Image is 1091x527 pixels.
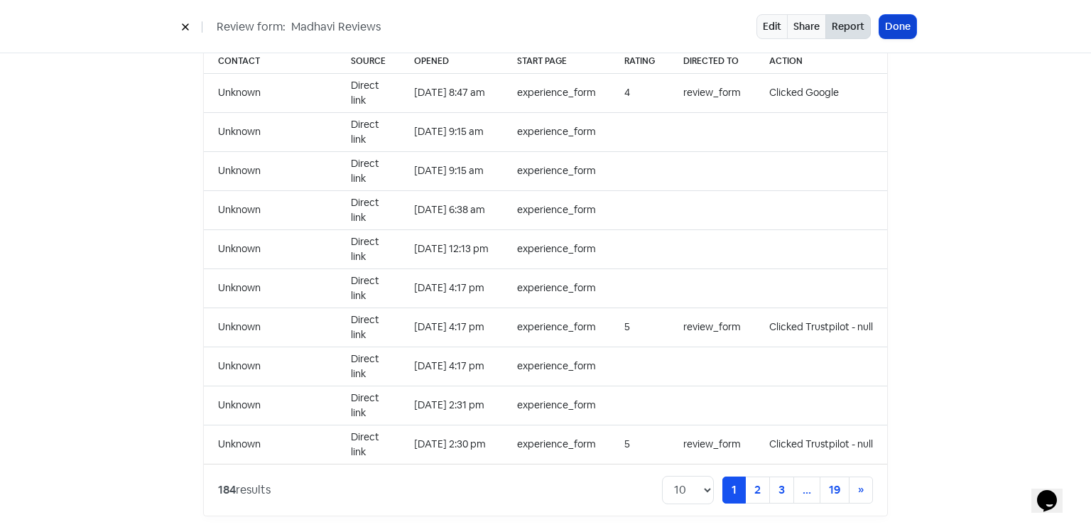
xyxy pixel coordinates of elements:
[400,425,503,464] td: [DATE] 2:30 pm
[337,268,400,308] td: Direct link
[337,190,400,229] td: Direct link
[610,73,669,112] td: 4
[503,347,610,386] td: experience_form
[400,386,503,425] td: [DATE] 2:31 pm
[400,112,503,151] td: [DATE] 9:15 am
[503,386,610,425] td: experience_form
[400,190,503,229] td: [DATE] 6:38 am
[204,229,337,268] td: Unknown
[503,190,610,229] td: experience_form
[204,425,337,464] td: Unknown
[204,347,337,386] td: Unknown
[825,14,871,39] button: Report
[503,112,610,151] td: experience_form
[669,73,755,112] td: review_form
[669,308,755,347] td: review_form
[849,477,873,504] a: Next
[755,49,887,74] th: Action
[787,14,826,39] a: Share
[204,112,337,151] td: Unknown
[756,14,788,39] a: Edit
[218,482,236,497] strong: 184
[217,18,286,36] span: Review form:
[337,112,400,151] td: Direct link
[337,49,400,74] th: Source
[204,308,337,347] td: Unknown
[400,49,503,74] th: Opened
[337,73,400,112] td: Direct link
[204,73,337,112] td: Unknown
[503,49,610,74] th: Start page
[610,425,669,464] td: 5
[610,308,669,347] td: 5
[218,482,271,499] div: results
[503,308,610,347] td: experience_form
[337,425,400,464] td: Direct link
[400,73,503,112] td: [DATE] 8:47 am
[669,425,755,464] td: review_form
[503,229,610,268] td: experience_form
[745,477,770,504] a: 2
[503,151,610,190] td: experience_form
[769,477,794,504] a: 3
[400,308,503,347] td: [DATE] 4:17 pm
[400,229,503,268] td: [DATE] 12:13 pm
[337,386,400,425] td: Direct link
[204,190,337,229] td: Unknown
[669,49,755,74] th: Directed to
[610,49,669,74] th: Rating
[1031,470,1077,513] iframe: chat widget
[503,268,610,308] td: experience_form
[400,151,503,190] td: [DATE] 9:15 am
[755,73,887,112] td: Clicked Google
[204,49,337,74] th: Contact
[204,386,337,425] td: Unknown
[503,425,610,464] td: experience_form
[793,477,820,504] a: ...
[755,308,887,347] td: Clicked Trustpilot - null
[337,347,400,386] td: Direct link
[337,308,400,347] td: Direct link
[858,482,864,497] span: »
[755,425,887,464] td: Clicked Trustpilot - null
[503,73,610,112] td: experience_form
[400,347,503,386] td: [DATE] 4:17 pm
[820,477,850,504] a: 19
[337,229,400,268] td: Direct link
[722,477,746,504] a: 1
[879,15,916,38] button: Done
[204,151,337,190] td: Unknown
[400,268,503,308] td: [DATE] 4:17 pm
[337,151,400,190] td: Direct link
[204,268,337,308] td: Unknown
